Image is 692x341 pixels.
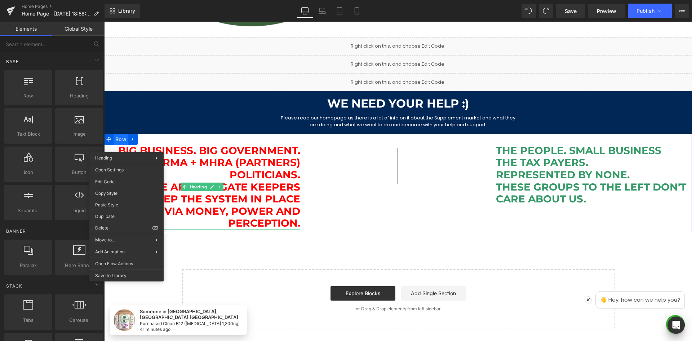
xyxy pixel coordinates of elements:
p: are doing and what we want to do and become with your help and support. [36,100,552,107]
button: More [675,4,689,18]
img: Clean B12 (Methylcobalamin 1,300ug) [9,288,31,309]
a: Expand / Collapse [24,112,34,123]
span: Carousel [57,316,101,324]
span: Hero Banner [57,262,101,269]
h1: The People. Small Business The Tax payers. Represented by None. These groups to the left don't ca... [392,123,588,184]
span: ⌫ [152,225,158,231]
div: Someone in [GEOGRAPHIC_DATA], [GEOGRAPHIC_DATA] [GEOGRAPHIC_DATA] [36,287,139,298]
span: Add Animation [95,249,156,255]
span: Liquid [57,207,101,214]
div: Purchased Clean B12 ([MEDICAL_DATA] 1,300ug) [36,300,139,304]
span: Delete [95,225,152,231]
a: Global Style [52,22,105,36]
a: Home Pages [22,4,105,9]
a: Laptop [314,4,331,18]
div: Open Intercom Messenger [667,316,685,334]
a: Tablet [331,4,348,18]
span: Copy Style [95,190,158,197]
span: Open Flow Actions [95,261,158,267]
p: or Drag & Drop elements from left sidebar [89,285,499,290]
span: Library [118,8,135,14]
div: 41 minutes ago [36,306,66,310]
span: Heading [57,92,101,100]
span: Open Settings [95,167,158,173]
span: Parallax [6,262,50,269]
span: Tabs [6,316,50,324]
a: Expand / Collapse [112,161,119,170]
p: Please read our homepage as there is a lot of info on it about the Supplement market and what they [36,93,552,100]
span: Save [565,7,577,15]
span: Banner [5,228,27,235]
a: Explore Blocks [226,265,291,279]
span: Paste Style [95,202,158,208]
button: Redo [539,4,553,18]
button: Undo [522,4,536,18]
span: Text Block [6,130,50,138]
span: Heading [95,155,112,161]
span: Heading [84,161,104,170]
span: Home Page - [DATE] 18:58:39 [22,11,91,17]
span: Move to... [95,237,156,243]
a: Desktop [296,4,314,18]
span: Button [57,169,101,176]
span: Preview [597,7,616,15]
a: Mobile [348,4,365,18]
span: Base [5,58,19,65]
span: Duplicate [95,213,158,220]
a: Preview [588,4,625,18]
span: Icon [6,169,50,176]
span: Publish [636,8,655,14]
a: New Library [105,4,140,18]
span: Edit Code [95,179,158,185]
span: Image [57,130,101,138]
span: Save to Library [95,272,158,279]
span: Row [9,112,24,123]
span: Separator [6,207,50,214]
span: Stack [5,283,23,289]
button: Publish [628,4,672,18]
a: Add Single Section [297,265,362,279]
span: Row [6,92,50,100]
p: 👋 Hey, how can we help you? [492,270,580,287]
